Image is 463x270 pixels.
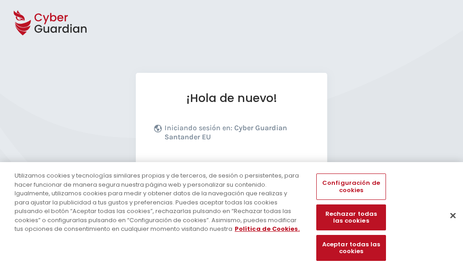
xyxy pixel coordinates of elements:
[165,123,287,141] b: Cyber Guardian Santander EU
[15,171,303,234] div: Utilizamos cookies y tecnologías similares propias y de terceros, de sesión o persistentes, para ...
[316,173,386,199] button: Configuración de cookies, Abre el cuadro de diálogo del centro de preferencias.
[443,205,463,225] button: Cerrar
[154,91,309,105] h1: ¡Hola de nuevo!
[165,123,307,146] p: Iniciando sesión en:
[316,204,386,230] button: Rechazar todas las cookies
[316,235,386,261] button: Aceptar todas las cookies
[235,224,300,233] a: Más información sobre su privacidad, se abre en una nueva pestaña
